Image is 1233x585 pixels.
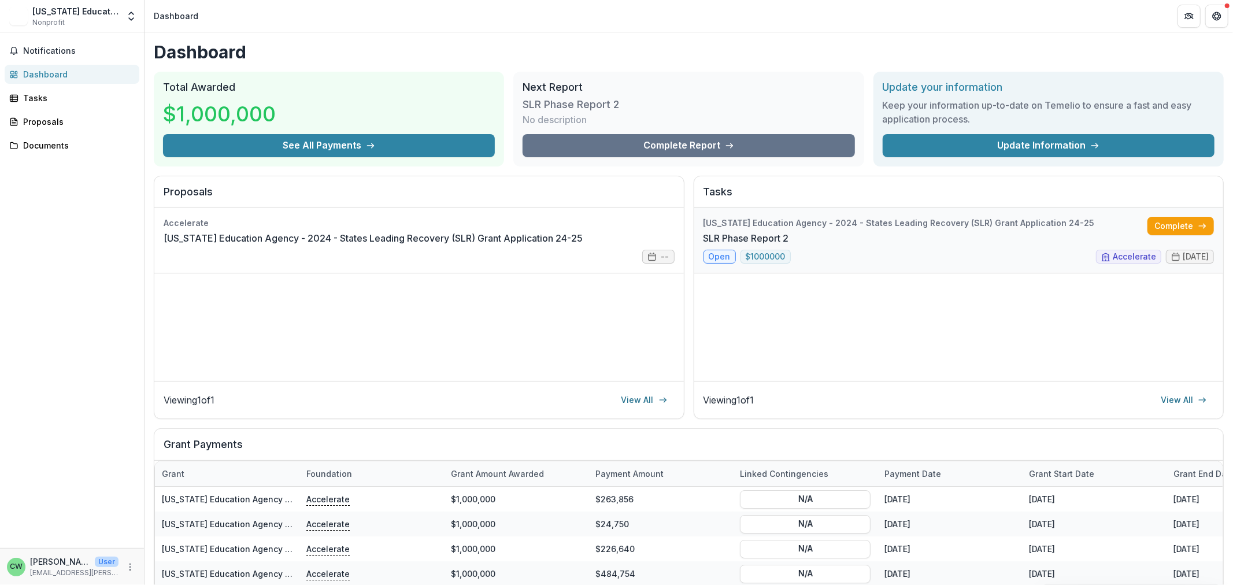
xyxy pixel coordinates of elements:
[588,487,733,512] div: $263,856
[1022,461,1167,486] div: Grant start date
[162,544,546,554] a: [US_STATE] Education Agency - 2024 - States Leading Recovery (SLR) Grant Application 24-25
[5,65,139,84] a: Dashboard
[523,113,587,127] p: No description
[23,46,135,56] span: Notifications
[588,468,671,480] div: Payment Amount
[614,391,675,409] a: View All
[740,539,871,558] button: N/A
[163,134,495,157] button: See All Payments
[733,468,835,480] div: Linked Contingencies
[1154,391,1214,409] a: View All
[23,68,130,80] div: Dashboard
[444,461,588,486] div: Grant amount awarded
[703,231,789,245] a: SLR Phase Report 2
[1022,512,1167,536] div: [DATE]
[164,186,675,208] h2: Proposals
[703,186,1215,208] h2: Tasks
[877,468,948,480] div: Payment date
[5,136,139,155] a: Documents
[1022,536,1167,561] div: [DATE]
[588,461,733,486] div: Payment Amount
[306,493,350,505] p: Accelerate
[883,81,1215,94] h2: Update your information
[883,134,1215,157] a: Update Information
[5,88,139,108] a: Tasks
[306,542,350,555] p: Accelerate
[740,490,871,508] button: N/A
[5,42,139,60] button: Notifications
[523,134,854,157] a: Complete Report
[154,42,1224,62] h1: Dashboard
[123,5,139,28] button: Open entity switcher
[299,461,444,486] div: Foundation
[877,512,1022,536] div: [DATE]
[877,461,1022,486] div: Payment date
[523,81,854,94] h2: Next Report
[1022,468,1101,480] div: Grant start date
[1205,5,1228,28] button: Get Help
[162,569,546,579] a: [US_STATE] Education Agency - 2024 - States Leading Recovery (SLR) Grant Application 24-25
[1022,487,1167,512] div: [DATE]
[444,512,588,536] div: $1,000,000
[1147,217,1214,235] a: Complete
[523,98,619,111] h3: SLR Phase Report 2
[163,98,276,129] h3: $1,000,000
[5,112,139,131] a: Proposals
[1178,5,1201,28] button: Partners
[30,556,90,568] p: [PERSON_NAME]
[163,81,495,94] h2: Total Awarded
[32,5,119,17] div: [US_STATE] Education Agency
[10,563,23,571] div: Crysta Workman
[444,487,588,512] div: $1,000,000
[162,494,546,504] a: [US_STATE] Education Agency - 2024 - States Leading Recovery (SLR) Grant Application 24-25
[733,461,877,486] div: Linked Contingencies
[740,514,871,533] button: N/A
[32,17,65,28] span: Nonprofit
[155,461,299,486] div: Grant
[9,7,28,25] img: Texas Education Agency
[162,519,546,529] a: [US_STATE] Education Agency - 2024 - States Leading Recovery (SLR) Grant Application 24-25
[588,536,733,561] div: $226,640
[306,517,350,530] p: Accelerate
[95,557,119,567] p: User
[877,536,1022,561] div: [DATE]
[23,116,130,128] div: Proposals
[164,231,583,245] a: [US_STATE] Education Agency - 2024 - States Leading Recovery (SLR) Grant Application 24-25
[588,512,733,536] div: $24,750
[149,8,203,24] nav: breadcrumb
[164,393,214,407] p: Viewing 1 of 1
[23,139,130,151] div: Documents
[883,98,1215,126] h3: Keep your information up-to-date on Temelio to ensure a fast and easy application process.
[164,438,1214,460] h2: Grant Payments
[299,468,359,480] div: Foundation
[740,564,871,583] button: N/A
[703,393,754,407] p: Viewing 1 of 1
[23,92,130,104] div: Tasks
[444,468,551,480] div: Grant amount awarded
[877,487,1022,512] div: [DATE]
[306,567,350,580] p: Accelerate
[444,536,588,561] div: $1,000,000
[155,468,191,480] div: Grant
[154,10,198,22] div: Dashboard
[30,568,119,578] p: [EMAIL_ADDRESS][PERSON_NAME][DOMAIN_NAME][US_STATE]
[123,560,137,574] button: More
